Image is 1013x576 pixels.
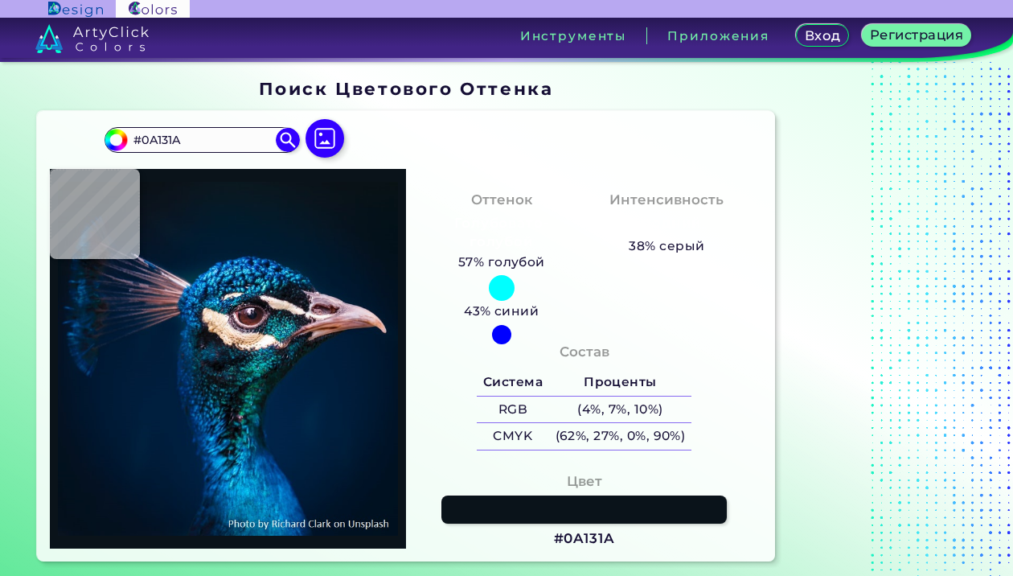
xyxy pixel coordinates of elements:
[464,301,539,322] ya-tr-span: 43% синий
[48,2,102,17] img: Логотип ArtyClick Design
[667,28,769,43] ya-tr-span: Приложения
[35,24,149,53] img: logo_artyclick_colors_white.svg
[498,401,527,417] ya-tr-span: RGB
[520,28,626,43] ya-tr-span: Инструменты
[805,27,841,43] ya-tr-span: Вход
[276,128,300,152] img: поиск значков
[306,119,344,158] img: изображение значка
[862,24,971,47] a: Регистрация
[584,374,657,389] ya-tr-span: Проценты
[259,78,554,99] ya-tr-span: Поиск Цветового Оттенка
[549,423,691,450] h5: (62%, 27%, 0%, 90%)
[629,238,704,253] ya-tr-span: 38% серый
[58,177,398,541] img: img_pavlin.jpg
[127,129,277,150] input: введите цвет..
[471,191,532,208] ya-tr-span: Оттенок
[560,344,609,360] ya-tr-span: Состав
[631,215,702,231] ya-tr-span: Средний
[567,473,602,489] ya-tr-span: Цвет
[609,191,724,208] ya-tr-span: Интенсивность
[483,374,543,389] ya-tr-span: Система
[458,254,545,269] ya-tr-span: 57% голубой
[454,215,548,250] ya-tr-span: Голубовато-голубой
[549,397,691,423] h5: (4%, 7%, 10%)
[796,24,850,47] a: Вход
[870,27,964,43] ya-tr-span: Регистрация
[554,530,615,546] ya-tr-span: #0A131A
[493,428,532,443] ya-tr-span: CMYK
